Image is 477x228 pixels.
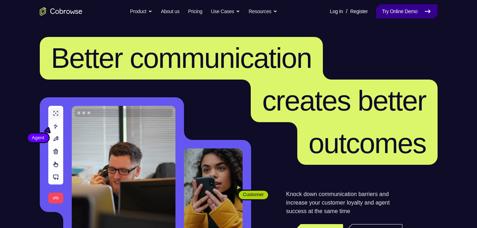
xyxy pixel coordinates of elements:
[40,7,82,16] a: Go to the home page
[309,127,426,159] span: outcomes
[262,85,426,116] span: creates better
[376,4,437,18] a: Try Online Demo
[350,4,368,18] a: Register
[130,4,152,18] button: Product
[286,190,402,216] p: Knock down communication barriers and increase your customer loyalty and agent success at the sam...
[51,42,312,74] span: Better communication
[346,7,347,16] span: /
[249,4,277,18] button: Resources
[211,4,240,18] button: Use Cases
[330,4,343,18] a: Log In
[188,4,202,18] a: Pricing
[161,4,179,18] a: About us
